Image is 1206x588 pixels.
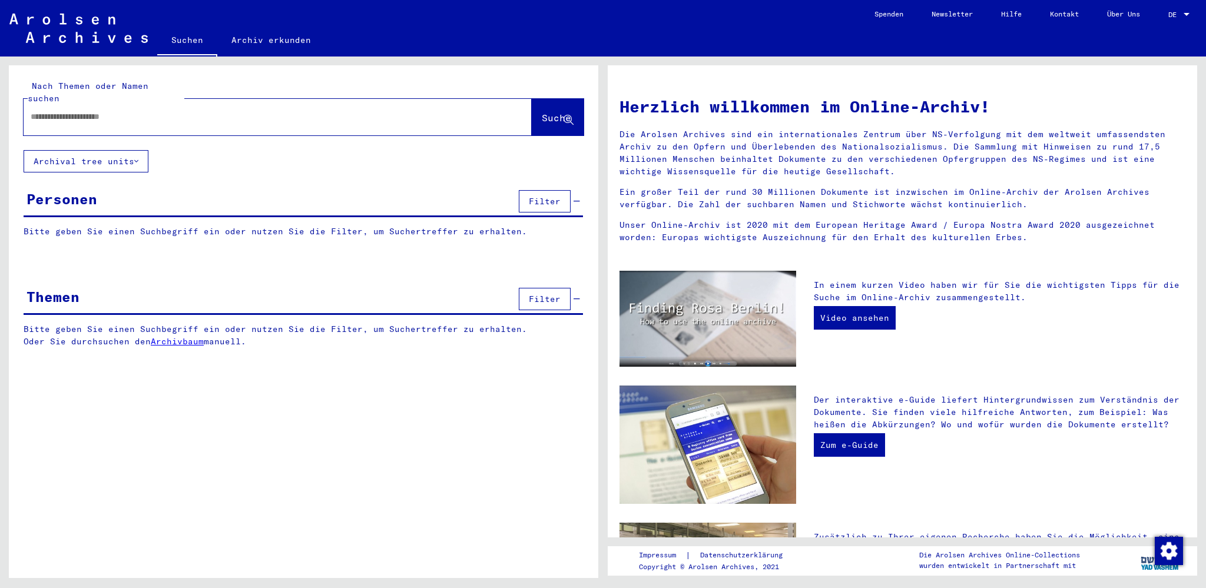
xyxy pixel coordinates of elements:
[619,219,1185,244] p: Unser Online-Archiv ist 2020 mit dem European Heritage Award / Europa Nostra Award 2020 ausgezeic...
[26,286,79,307] div: Themen
[24,225,583,238] p: Bitte geben Sie einen Suchbegriff ein oder nutzen Sie die Filter, um Suchertreffer zu erhalten.
[1168,11,1181,19] span: DE
[691,549,797,562] a: Datenschutzerklärung
[919,560,1080,571] p: wurden entwickelt in Partnerschaft mit
[814,394,1185,431] p: Der interaktive e-Guide liefert Hintergrundwissen zum Verständnis der Dokumente. Sie finden viele...
[639,562,797,572] p: Copyright © Arolsen Archives, 2021
[529,294,561,304] span: Filter
[217,26,325,54] a: Archiv erkunden
[542,112,571,124] span: Suche
[639,549,685,562] a: Impressum
[1155,537,1183,565] img: Zustimmung ändern
[814,433,885,457] a: Zum e-Guide
[619,186,1185,211] p: Ein großer Teil der rund 30 Millionen Dokumente ist inzwischen im Online-Archiv der Arolsen Archi...
[619,271,796,367] img: video.jpg
[1138,546,1182,575] img: yv_logo.png
[9,14,148,43] img: Arolsen_neg.svg
[151,336,204,347] a: Archivbaum
[532,99,584,135] button: Suche
[619,94,1185,119] h1: Herzlich willkommen im Online-Archiv!
[619,128,1185,178] p: Die Arolsen Archives sind ein internationales Zentrum über NS-Verfolgung mit dem weltweit umfasse...
[519,190,571,212] button: Filter
[619,386,796,504] img: eguide.jpg
[814,531,1185,580] p: Zusätzlich zu Ihrer eigenen Recherche haben Sie die Möglichkeit, eine Anfrage an die Arolsen Arch...
[28,81,148,104] mat-label: Nach Themen oder Namen suchen
[26,188,97,210] div: Personen
[814,306,896,330] a: Video ansehen
[919,550,1080,560] p: Die Arolsen Archives Online-Collections
[157,26,217,57] a: Suchen
[24,150,148,172] button: Archival tree units
[519,288,571,310] button: Filter
[24,323,584,348] p: Bitte geben Sie einen Suchbegriff ein oder nutzen Sie die Filter, um Suchertreffer zu erhalten. O...
[639,549,797,562] div: |
[529,196,561,207] span: Filter
[814,279,1185,304] p: In einem kurzen Video haben wir für Sie die wichtigsten Tipps für die Suche im Online-Archiv zusa...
